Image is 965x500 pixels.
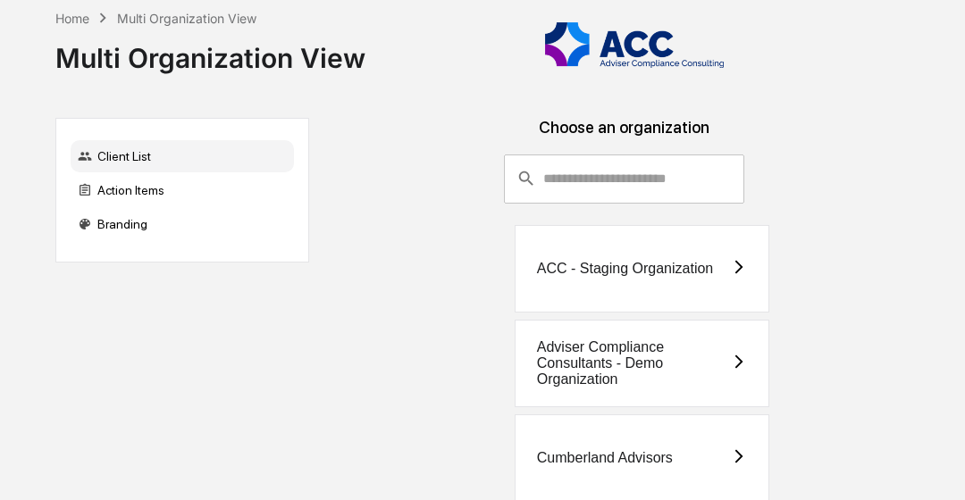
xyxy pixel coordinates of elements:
div: consultant-dashboard__filter-organizations-search-bar [504,154,744,203]
div: Choose an organization [323,118,924,154]
div: ACC - Staging Organization [537,261,713,277]
div: Cumberland Advisors [537,450,673,466]
div: Home [55,11,89,26]
div: Multi Organization View [117,11,256,26]
img: Adviser Compliance Consulting [545,22,724,68]
div: Client List [71,140,294,172]
div: Multi Organization View [55,28,365,74]
div: Adviser Compliance Consultants - Demo Organization [537,339,731,387]
div: Branding [71,208,294,240]
div: Action Items [71,174,294,206]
